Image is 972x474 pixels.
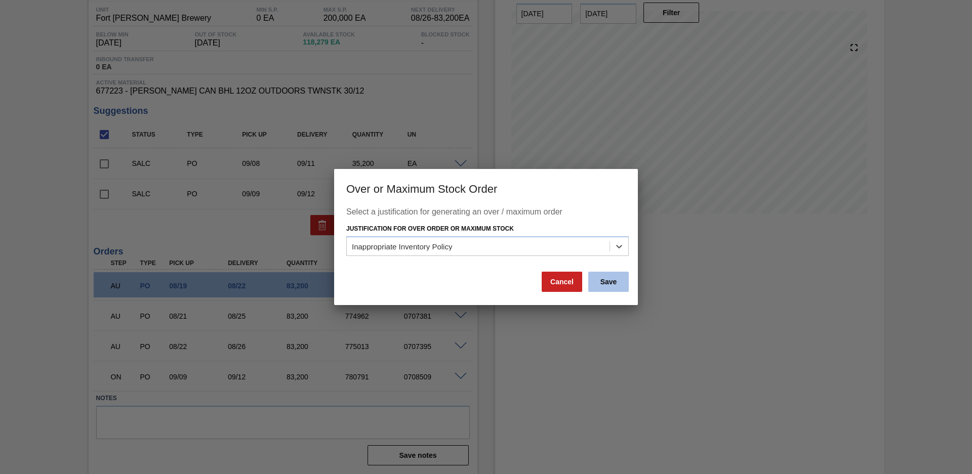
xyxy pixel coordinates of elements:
div: Inappropriate Inventory Policy [352,242,452,250]
h3: Over or Maximum Stock Order [334,169,638,207]
button: Save [588,272,629,292]
button: Cancel [542,272,582,292]
label: Justification for Over Order or Maximum Stock [346,225,514,232]
div: Select a justification for generating an over / maximum order [346,207,626,222]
